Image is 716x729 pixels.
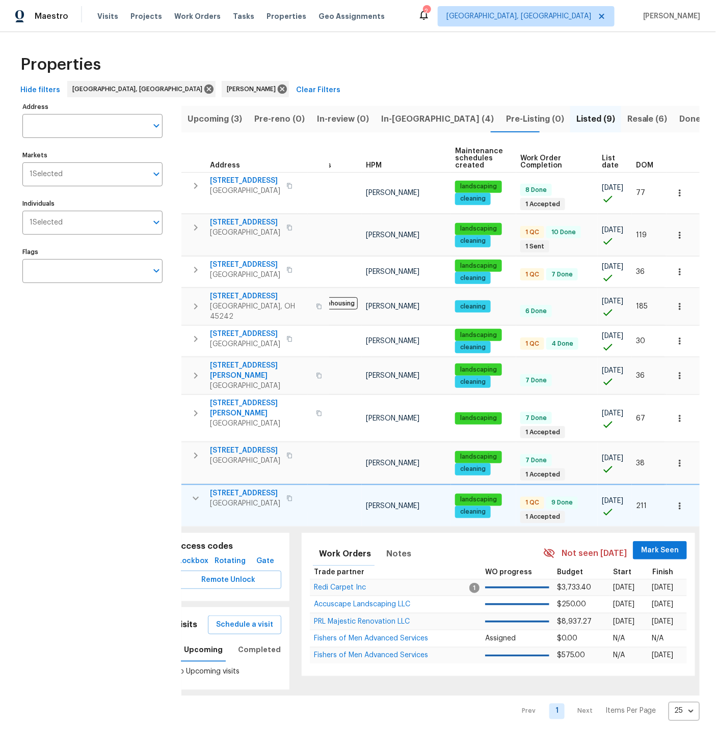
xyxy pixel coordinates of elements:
[210,260,280,270] span: [STREET_ADDRESS]
[314,635,428,642] span: Fishers of Men Advanced Services
[314,584,366,591] a: Redi Carpet Inc
[227,84,280,94] span: [PERSON_NAME]
[216,555,245,568] span: Rotating
[456,182,501,191] span: landscaping
[20,60,101,70] span: Properties
[238,643,281,656] span: Completed
[521,242,548,251] span: 1 Sent
[636,189,645,197] span: 77
[22,104,163,110] label: Address
[485,633,549,644] p: Assigned
[636,268,645,275] span: 36
[652,584,674,591] span: [DATE]
[210,228,280,238] span: [GEOGRAPHIC_DATA]
[456,366,501,374] span: landscaping
[254,112,305,126] span: Pre-reno (0)
[210,498,280,509] span: [GEOGRAPHIC_DATA]
[366,303,419,310] span: [PERSON_NAME]
[210,301,310,322] span: [GEOGRAPHIC_DATA], OH 45242
[210,339,280,349] span: [GEOGRAPHIC_DATA]
[636,502,647,510] span: 211
[627,112,668,126] span: Resale (6)
[314,652,428,659] span: Fishers of Men Advanced Services
[558,635,578,642] span: $0.00
[602,497,623,504] span: [DATE]
[521,307,551,316] span: 6 Done
[319,11,385,21] span: Geo Assignments
[605,706,656,716] p: Items Per Page
[521,186,551,194] span: 8 Done
[633,541,687,560] button: Mark Seen
[210,445,280,456] span: [STREET_ADDRESS]
[520,155,585,169] span: Work Order Completion
[314,635,428,641] a: Fishers of Men Advanced Services
[456,194,490,203] span: cleaning
[175,552,211,571] button: Lockbox
[652,569,674,576] span: Finish
[602,298,623,305] span: [DATE]
[211,552,249,571] button: Rotating
[210,291,310,301] span: [STREET_ADDRESS]
[652,635,664,642] span: N/A
[296,84,340,97] span: Clear Filters
[521,270,543,279] span: 1 QC
[521,414,551,423] span: 7 Done
[174,11,221,21] span: Work Orders
[314,569,364,576] span: Trade partner
[210,176,280,186] span: [STREET_ADDRESS]
[636,460,645,467] span: 38
[366,268,419,275] span: [PERSON_NAME]
[216,619,273,631] span: Schedule a visit
[249,552,281,571] button: Gate
[614,618,635,625] span: [DATE]
[208,615,281,634] button: Schedule a visit
[314,619,410,625] a: PRL Majestic Renovation LLC
[636,232,647,239] span: 119
[547,270,577,279] span: 7 Done
[521,376,551,385] span: 7 Done
[614,635,625,642] span: N/A
[30,170,63,179] span: 1 Selected
[456,331,501,340] span: landscaping
[210,270,280,280] span: [GEOGRAPHIC_DATA]
[456,453,501,461] span: landscaping
[521,340,543,348] span: 1 QC
[366,338,419,345] span: [PERSON_NAME]
[423,6,430,16] div: 2
[314,601,410,608] span: Accuscape Landscaping LLC
[253,555,277,568] span: Gate
[67,81,216,97] div: [GEOGRAPHIC_DATA], [GEOGRAPHIC_DATA]
[35,11,68,21] span: Maestro
[314,601,410,607] a: Accuscape Landscaping LLC
[521,498,543,507] span: 1 QC
[130,11,162,21] span: Projects
[366,162,382,169] span: HPM
[456,274,490,283] span: cleaning
[210,456,280,466] span: [GEOGRAPHIC_DATA]
[636,338,645,345] span: 30
[456,262,501,270] span: landscaping
[562,548,627,559] span: Not seen [DATE]
[506,112,564,126] span: Pre-Listing (0)
[513,702,700,721] nav: Pagination Navigation
[184,643,223,656] span: Upcoming
[30,218,63,227] span: 1 Selected
[222,81,289,97] div: [PERSON_NAME]
[20,84,60,97] span: Hide filters
[317,112,369,126] span: In-review (0)
[521,228,543,237] span: 1 QC
[558,618,592,625] span: $8,937.27
[602,332,623,340] span: [DATE]
[149,119,164,133] button: Open
[652,618,674,625] span: [DATE]
[602,155,619,169] span: List date
[149,264,164,278] button: Open
[314,584,366,591] span: Redi Carpet Inc
[210,398,310,418] span: [STREET_ADDRESS][PERSON_NAME]
[485,569,532,576] span: WO progress
[312,297,358,310] span: Warehousing
[558,652,586,659] span: $575.00
[614,569,632,576] span: Start
[456,343,490,352] span: cleaning
[175,620,197,630] h5: Visits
